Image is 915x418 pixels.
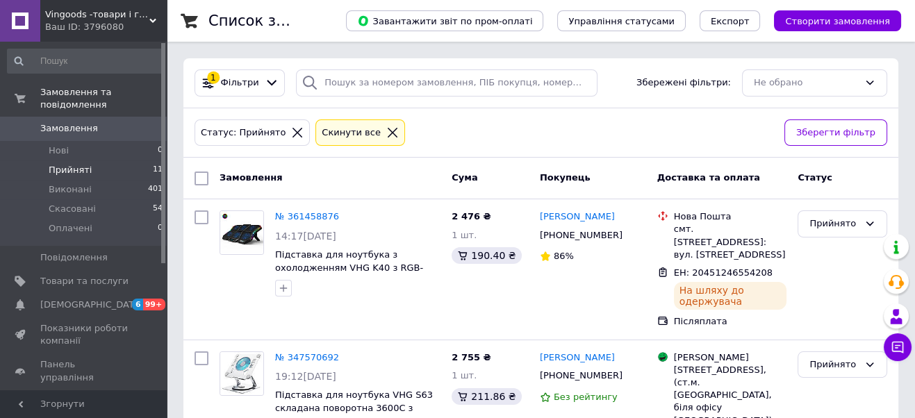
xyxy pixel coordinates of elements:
span: Оплачені [49,222,92,235]
span: Показники роботи компанії [40,322,129,347]
div: Післяплата [674,315,787,328]
span: 54 [153,203,163,215]
div: Cкинути все [319,126,384,140]
button: Завантажити звіт по пром-оплаті [346,10,543,31]
div: 190.40 ₴ [452,247,521,264]
span: Управління статусами [568,16,675,26]
img: Фото товару [220,352,263,395]
div: [PHONE_NUMBER] [537,226,625,244]
div: Статус: Прийнято [198,126,288,140]
div: Прийнято [809,358,859,372]
span: Замовлення [220,172,282,183]
span: 1 шт. [452,370,477,381]
div: Прийнято [809,217,859,231]
span: Замовлення [40,122,98,135]
span: Vingoods -товари і гаджети для дому [45,8,149,21]
span: 2 476 ₴ [452,211,491,221]
h1: Список замовлень [208,12,349,29]
span: Зберегти фільтр [796,126,875,140]
a: № 347570692 [275,352,339,362]
div: На шляху до одержувача [674,282,787,310]
button: Створити замовлення [774,10,901,31]
div: смт. [STREET_ADDRESS]: вул. [STREET_ADDRESS] [674,223,787,261]
input: Пошук [7,49,164,74]
span: 0 [158,222,163,235]
span: Створити замовлення [785,16,890,26]
span: 401 [148,183,163,196]
span: 6 [132,299,143,310]
a: Створити замовлення [760,15,901,26]
span: Без рейтингу [554,392,618,402]
span: 99+ [143,299,166,310]
a: № 361458876 [275,211,339,221]
span: Експорт [711,16,750,26]
div: 1 [207,72,220,84]
input: Пошук за номером замовлення, ПІБ покупця, номером телефону, Email, номером накладної [296,69,597,97]
span: 19:12[DATE] [275,371,336,382]
button: Управління статусами [557,10,686,31]
div: Нова Пошта [674,210,787,223]
span: Доставка та оплата [657,172,760,183]
span: Збережені фільтри: [636,76,731,90]
img: Фото товару [220,211,263,254]
span: Статус [798,172,832,183]
a: Фото товару [220,351,264,396]
span: 14:17[DATE] [275,231,336,242]
span: 2 755 ₴ [452,352,491,362]
span: [DEMOGRAPHIC_DATA] [40,299,143,311]
span: Замовлення та повідомлення [40,86,167,111]
a: Підставка для ноутбука з охолодженням VHG K40 з RGB-підсвіткою Laptop Cooling Pad Grey [275,249,440,285]
a: Фото товару [220,210,264,255]
div: Не обрано [754,76,859,90]
span: 86% [554,251,574,261]
div: Ваш ID: 3796080 [45,21,167,33]
span: Прийняті [49,164,92,176]
span: Нові [49,144,69,157]
div: [PERSON_NAME] [674,351,787,364]
div: [PHONE_NUMBER] [537,367,625,385]
span: Фільтри [221,76,259,90]
button: Зберегти фільтр [784,119,887,147]
span: Покупець [540,172,591,183]
span: Виконані [49,183,92,196]
span: Cума [452,172,477,183]
button: Експорт [700,10,761,31]
span: Товари та послуги [40,275,129,287]
span: 0 [158,144,163,157]
span: Скасовані [49,203,96,215]
span: 1 шт. [452,230,477,240]
span: Повідомлення [40,251,108,264]
a: [PERSON_NAME] [540,210,615,224]
a: [PERSON_NAME] [540,351,615,365]
span: 11 [153,164,163,176]
span: Завантажити звіт по пром-оплаті [357,15,532,27]
span: ЕН: 20451246554208 [674,267,773,278]
div: 211.86 ₴ [452,388,521,405]
button: Чат з покупцем [884,333,912,361]
span: Панель управління [40,358,129,383]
